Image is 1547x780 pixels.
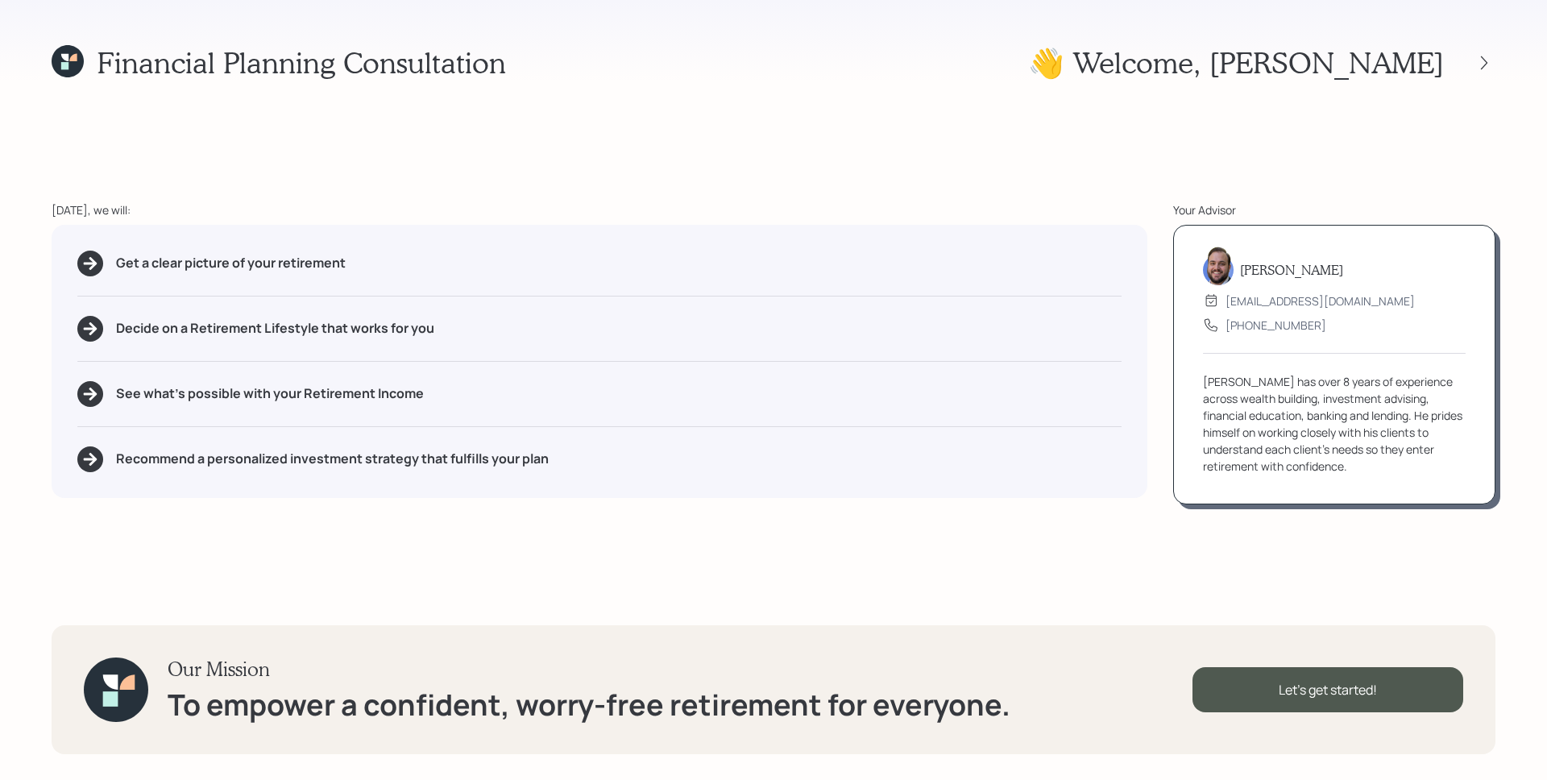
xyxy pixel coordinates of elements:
div: Let's get started! [1192,667,1463,712]
h3: Our Mission [168,658,1010,681]
h5: Recommend a personalized investment strategy that fulfills your plan [116,451,549,467]
div: [DATE], we will: [52,201,1147,218]
h1: To empower a confident, worry-free retirement for everyone. [168,687,1010,722]
div: [EMAIL_ADDRESS][DOMAIN_NAME] [1226,292,1415,309]
h1: 👋 Welcome , [PERSON_NAME] [1028,45,1444,80]
div: [PERSON_NAME] has over 8 years of experience across wealth building, investment advising, financi... [1203,373,1466,475]
h5: See what's possible with your Retirement Income [116,386,424,401]
img: james-distasi-headshot.png [1203,247,1234,285]
h5: Decide on a Retirement Lifestyle that works for you [116,321,434,336]
h1: Financial Planning Consultation [97,45,506,80]
div: [PHONE_NUMBER] [1226,317,1326,334]
div: Your Advisor [1173,201,1495,218]
h5: Get a clear picture of your retirement [116,255,346,271]
h5: [PERSON_NAME] [1240,262,1343,277]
